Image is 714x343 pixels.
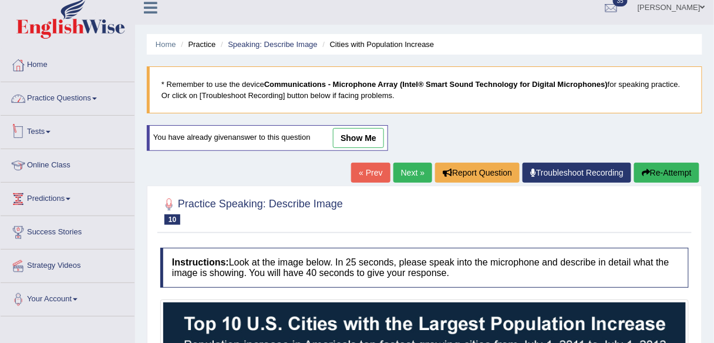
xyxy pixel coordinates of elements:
button: Report Question [435,163,520,183]
a: show me [333,128,384,148]
span: 10 [164,214,180,225]
a: Troubleshoot Recording [523,163,631,183]
a: Online Class [1,149,134,179]
a: Home [1,49,134,78]
a: Speaking: Describe Image [228,40,317,49]
a: Next » [393,163,432,183]
button: Re-Attempt [634,163,699,183]
a: Strategy Videos [1,250,134,279]
a: Predictions [1,183,134,212]
a: « Prev [351,163,390,183]
a: Tests [1,116,134,145]
li: Practice [178,39,215,50]
a: Success Stories [1,216,134,246]
blockquote: * Remember to use the device for speaking practice. Or click on [Troubleshoot Recording] button b... [147,66,702,113]
a: Practice Questions [1,82,134,112]
a: Your Account [1,283,134,312]
li: Cities with Population Increase [319,39,434,50]
a: Home [156,40,176,49]
b: Communications - Microphone Array (Intel® Smart Sound Technology for Digital Microphones) [264,80,608,89]
b: Instructions: [172,257,229,267]
h2: Practice Speaking: Describe Image [160,196,343,225]
div: You have already given answer to this question [147,125,388,151]
h4: Look at the image below. In 25 seconds, please speak into the microphone and describe in detail w... [160,248,689,287]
